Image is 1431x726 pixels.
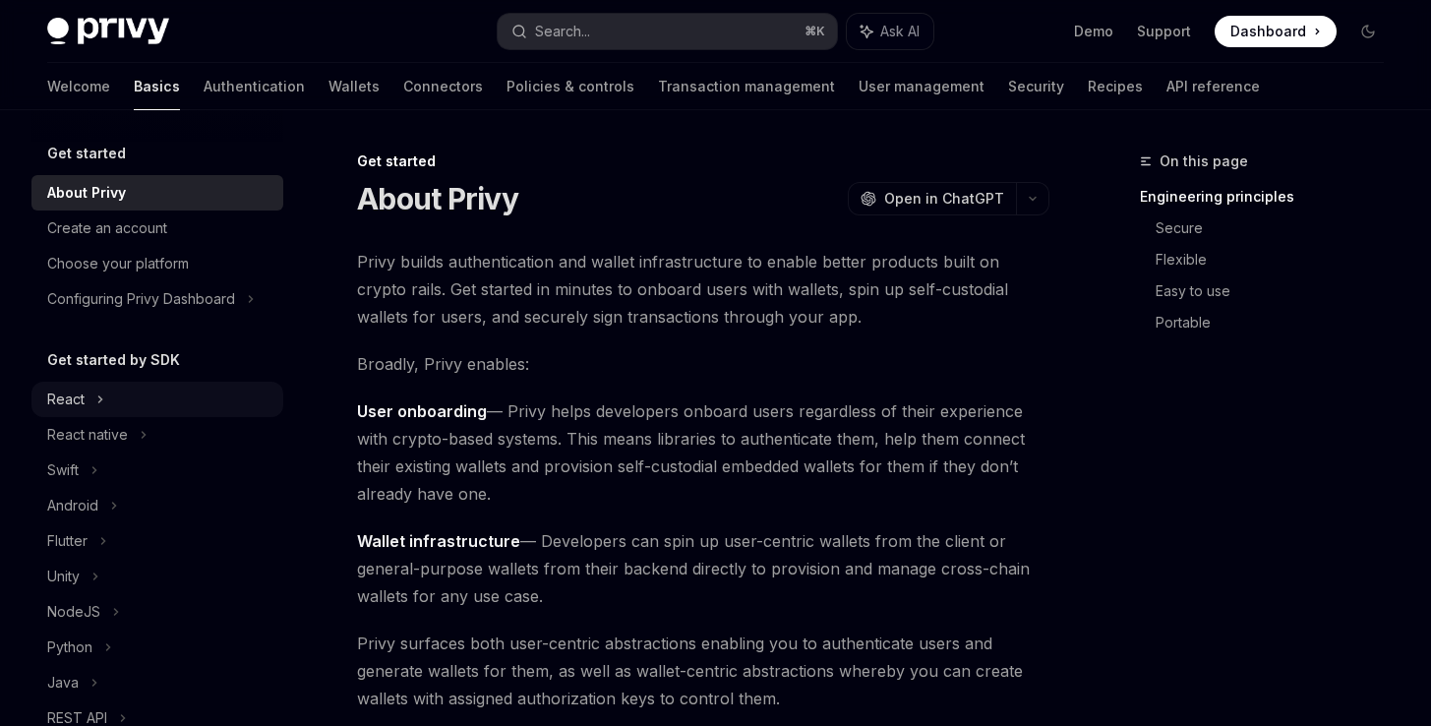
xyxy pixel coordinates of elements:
div: Configuring Privy Dashboard [47,287,235,311]
button: Search...⌘K [498,14,836,49]
a: About Privy [31,175,283,211]
span: Dashboard [1230,22,1306,41]
a: Dashboard [1215,16,1337,47]
strong: User onboarding [357,401,487,421]
div: Flutter [47,529,88,553]
a: Security [1008,63,1064,110]
a: Flexible [1156,244,1400,275]
h1: About Privy [357,181,518,216]
a: Portable [1156,307,1400,338]
a: Choose your platform [31,246,283,281]
div: Unity [47,565,80,588]
a: Recipes [1088,63,1143,110]
span: Ask AI [880,22,920,41]
span: — Privy helps developers onboard users regardless of their experience with crypto-based systems. ... [357,397,1049,508]
button: Toggle dark mode [1352,16,1384,47]
div: About Privy [47,181,126,205]
button: Ask AI [847,14,933,49]
a: Policies & controls [507,63,634,110]
a: Create an account [31,211,283,246]
a: Basics [134,63,180,110]
a: API reference [1166,63,1260,110]
span: Broadly, Privy enables: [357,350,1049,378]
a: Secure [1156,212,1400,244]
div: Create an account [47,216,167,240]
a: Engineering principles [1140,181,1400,212]
div: Python [47,635,92,659]
strong: Wallet infrastructure [357,531,520,551]
span: On this page [1160,150,1248,173]
span: ⌘ K [805,24,825,39]
img: dark logo [47,18,169,45]
div: Get started [357,151,1049,171]
a: Welcome [47,63,110,110]
a: Easy to use [1156,275,1400,307]
div: Choose your platform [47,252,189,275]
div: React [47,388,85,411]
a: Wallets [328,63,380,110]
a: User management [859,63,984,110]
button: Open in ChatGPT [848,182,1016,215]
a: Connectors [403,63,483,110]
div: Swift [47,458,79,482]
a: Authentication [204,63,305,110]
span: — Developers can spin up user-centric wallets from the client or general-purpose wallets from the... [357,527,1049,610]
div: React native [47,423,128,447]
span: Privy surfaces both user-centric abstractions enabling you to authenticate users and generate wal... [357,630,1049,712]
span: Open in ChatGPT [884,189,1004,209]
a: Demo [1074,22,1113,41]
div: Java [47,671,79,695]
h5: Get started by SDK [47,348,180,372]
div: Search... [535,20,590,43]
a: Support [1137,22,1191,41]
div: NodeJS [47,600,100,624]
div: Android [47,494,98,517]
span: Privy builds authentication and wallet infrastructure to enable better products built on crypto r... [357,248,1049,331]
a: Transaction management [658,63,835,110]
h5: Get started [47,142,126,165]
